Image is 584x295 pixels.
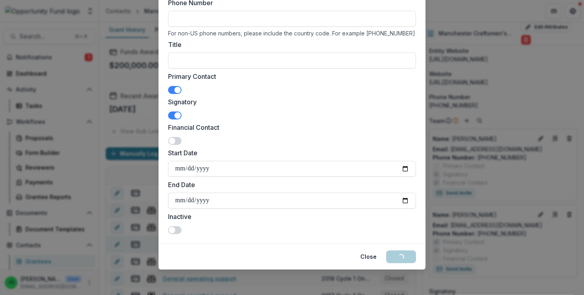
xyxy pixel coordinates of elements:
label: End Date [168,180,411,190]
button: Close [356,250,381,263]
label: Title [168,40,411,49]
label: Financial Contact [168,123,411,132]
label: Primary Contact [168,72,411,81]
div: For non-US phone numbers, please include the country code. For example [PHONE_NUMBER] [168,30,416,37]
label: Signatory [168,97,411,107]
label: Start Date [168,148,411,158]
label: Inactive [168,212,411,221]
